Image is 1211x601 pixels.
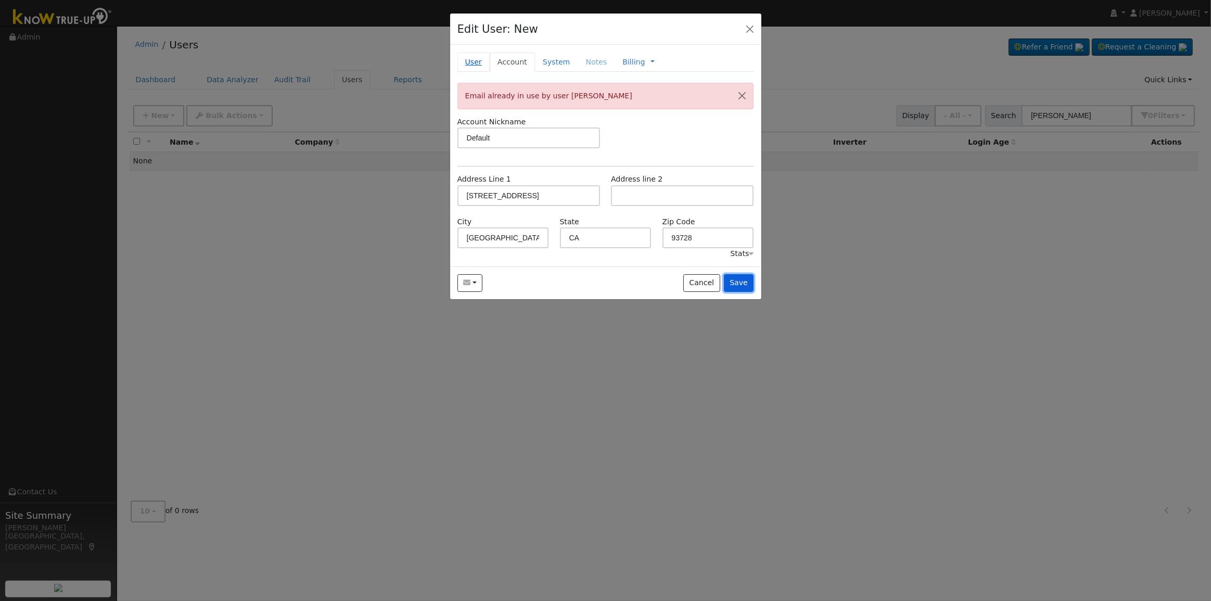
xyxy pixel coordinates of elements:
a: User [457,53,490,72]
label: Address Line 1 [457,174,511,185]
a: Account [490,53,535,72]
a: System [535,53,578,72]
label: City [457,216,472,227]
span: Email already in use by user [PERSON_NAME] [465,92,632,100]
a: Billing [622,57,645,68]
label: Account Nickname [457,117,526,127]
div: Stats [730,248,754,259]
h4: Edit User: New [457,21,538,37]
button: Cancel [683,274,720,292]
button: jasmineg@solarnegotiators.com [457,274,483,292]
label: Address line 2 [611,174,662,185]
label: State [560,216,579,227]
label: Zip Code [662,216,695,227]
button: Save [724,274,754,292]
